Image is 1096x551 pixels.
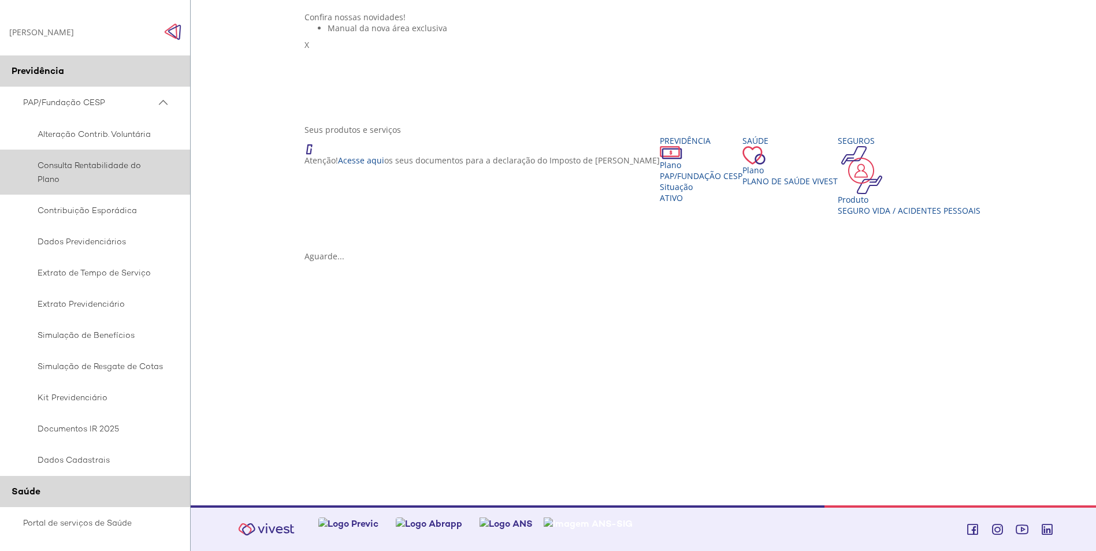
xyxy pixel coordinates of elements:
[304,124,991,135] div: Seus produtos e serviços
[191,505,1096,551] footer: Vivest
[660,146,682,159] img: ico_dinheiro.png
[838,194,980,205] div: Produto
[742,135,838,146] div: Saúde
[23,127,164,141] span: Alteração Contrib. Voluntária
[164,23,181,40] img: Fechar menu
[660,135,742,203] a: Previdência PlanoPAP/Fundação CESP SituaçãoAtivo
[838,146,886,194] img: ico_seguros.png
[304,135,324,155] img: ico_atencao.png
[742,135,838,187] a: Saúde PlanoPlano de Saúde VIVEST
[12,485,40,497] span: Saúde
[23,453,164,467] span: Dados Cadastrais
[12,65,64,77] span: Previdência
[304,12,991,23] div: Confira nossas novidades!
[480,518,533,530] img: Logo ANS
[23,390,164,404] span: Kit Previdenciário
[318,518,378,530] img: Logo Previc
[838,135,980,146] div: Seguros
[838,205,980,216] div: Seguro Vida / Acidentes Pessoais
[23,234,164,248] span: Dados Previdenciários
[304,251,991,262] div: Aguarde...
[660,170,742,181] span: PAP/Fundação CESP
[544,518,633,530] img: Imagem ANS-SIG
[304,12,991,113] section: <span lang="pt-BR" dir="ltr">Visualizador do Conteúdo da Web</span> 1
[304,124,991,262] section: <span lang="en" dir="ltr">ProdutosCard</span>
[742,176,838,187] span: Plano de Saúde VIVEST
[660,181,742,192] div: Situação
[838,135,980,216] a: Seguros Produto Seguro Vida / Acidentes Pessoais
[304,39,309,50] span: X
[338,155,384,166] a: Acesse aqui
[23,328,164,342] span: Simulação de Benefícios
[23,359,164,373] span: Simulação de Resgate de Cotas
[660,135,742,146] div: Previdência
[304,273,991,481] iframe: Iframe
[23,95,156,110] span: PAP/Fundação CESP
[328,23,447,33] span: Manual da nova área exclusiva
[23,266,164,280] span: Extrato de Tempo de Serviço
[23,422,164,435] span: Documentos IR 2025
[164,23,181,40] span: Click to close side navigation.
[660,192,683,203] span: Ativo
[304,155,660,166] p: Atenção! os seus documentos para a declaração do Imposto de [PERSON_NAME]
[23,158,164,186] span: Consulta Rentabilidade do Plano
[742,165,838,176] div: Plano
[9,27,74,38] div: [PERSON_NAME]
[742,146,766,165] img: ico_coracao.png
[396,518,462,530] img: Logo Abrapp
[304,273,991,483] section: <span lang="en" dir="ltr">IFrameProdutos</span>
[23,203,164,217] span: Contribuição Esporádica
[23,297,164,311] span: Extrato Previdenciário
[232,516,301,542] img: Vivest
[660,159,742,170] div: Plano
